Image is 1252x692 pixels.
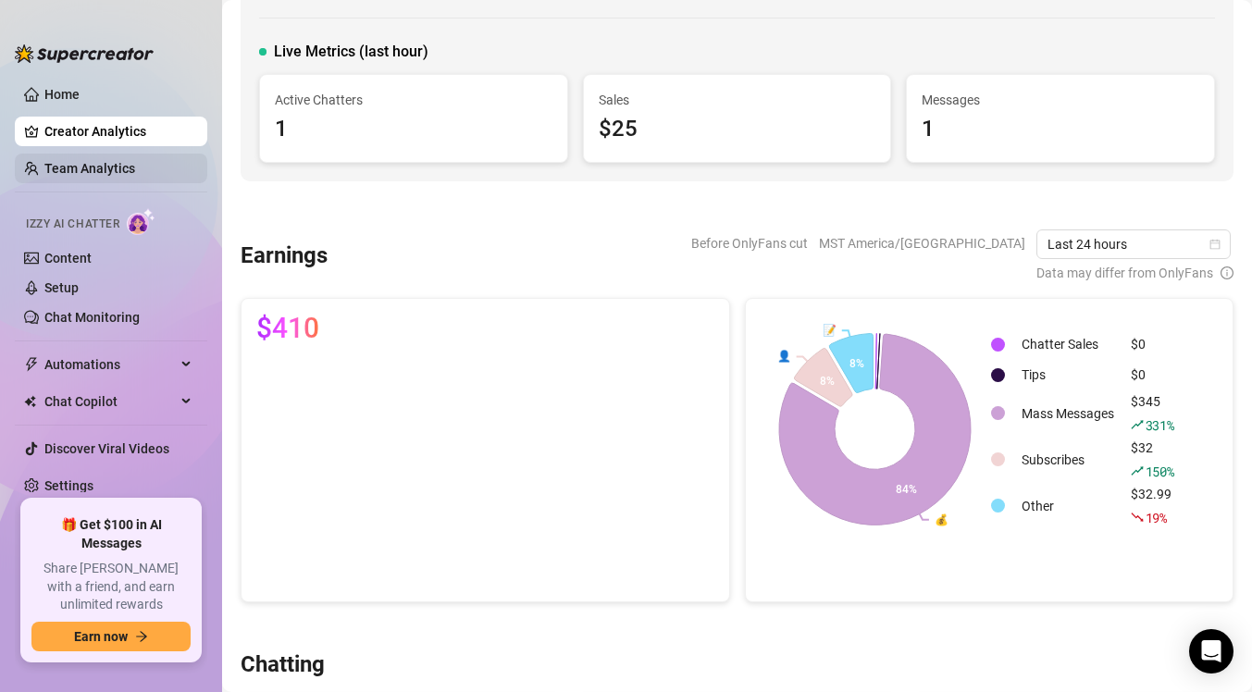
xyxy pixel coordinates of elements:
img: Chat Copilot [24,395,36,408]
span: rise [1131,418,1144,431]
span: Automations [44,350,176,379]
span: Last 24 hours [1047,230,1220,258]
div: 1 [922,112,1199,147]
span: Active Chatters [275,90,552,110]
span: Data may differ from OnlyFans [1036,263,1213,283]
span: 🎁 Get $100 in AI Messages [31,516,191,552]
td: Tips [1014,361,1122,389]
text: 💰 [935,513,948,526]
span: Live Metrics (last hour) [274,41,428,63]
span: thunderbolt [24,357,39,372]
a: Chat Monitoring [44,310,140,325]
text: 📝 [822,323,836,337]
div: Open Intercom Messenger [1189,629,1233,673]
span: Share [PERSON_NAME] with a friend, and earn unlimited rewards [31,560,191,614]
span: Izzy AI Chatter [26,216,119,233]
a: Discover Viral Videos [44,441,169,456]
td: Subscribes [1014,438,1122,482]
span: 150 % [1146,463,1174,480]
td: Other [1014,484,1122,528]
span: 331 % [1146,416,1174,434]
h3: Chatting [241,650,325,680]
a: Team Analytics [44,161,135,176]
span: fall [1131,511,1144,524]
span: $410 [256,314,319,343]
a: Home [44,87,80,102]
td: Chatter Sales [1014,330,1122,359]
text: 👤 [776,349,790,363]
a: Settings [44,478,93,493]
img: AI Chatter [127,208,155,235]
span: Before OnlyFans cut [691,229,808,257]
span: Earn now [74,629,128,644]
a: Content [44,251,92,266]
div: $32 [1131,438,1174,482]
div: $25 [599,112,876,147]
div: $0 [1131,365,1174,385]
h3: Earnings [241,241,328,271]
span: rise [1131,464,1144,477]
span: MST America/[GEOGRAPHIC_DATA] [819,229,1025,257]
span: 19 % [1146,509,1167,526]
div: $32.99 [1131,484,1174,528]
span: arrow-right [135,630,148,643]
span: calendar [1209,239,1221,250]
td: Mass Messages [1014,391,1122,436]
div: 1 [275,112,552,147]
span: Sales [599,90,876,110]
div: $345 [1131,391,1174,436]
a: Setup [44,280,79,295]
div: $0 [1131,334,1174,354]
a: Creator Analytics [44,117,192,146]
img: logo-BBDzfeDw.svg [15,44,154,63]
span: Chat Copilot [44,387,176,416]
button: Earn nowarrow-right [31,622,191,651]
span: info-circle [1221,263,1233,283]
span: Messages [922,90,1199,110]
